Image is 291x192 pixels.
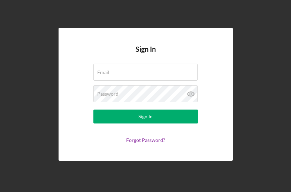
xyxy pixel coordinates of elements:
label: Email [97,70,109,75]
h4: Sign In [136,45,156,64]
div: Sign In [138,110,153,123]
a: Forgot Password? [126,137,165,143]
button: Sign In [93,110,198,123]
label: Password [97,91,118,97]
